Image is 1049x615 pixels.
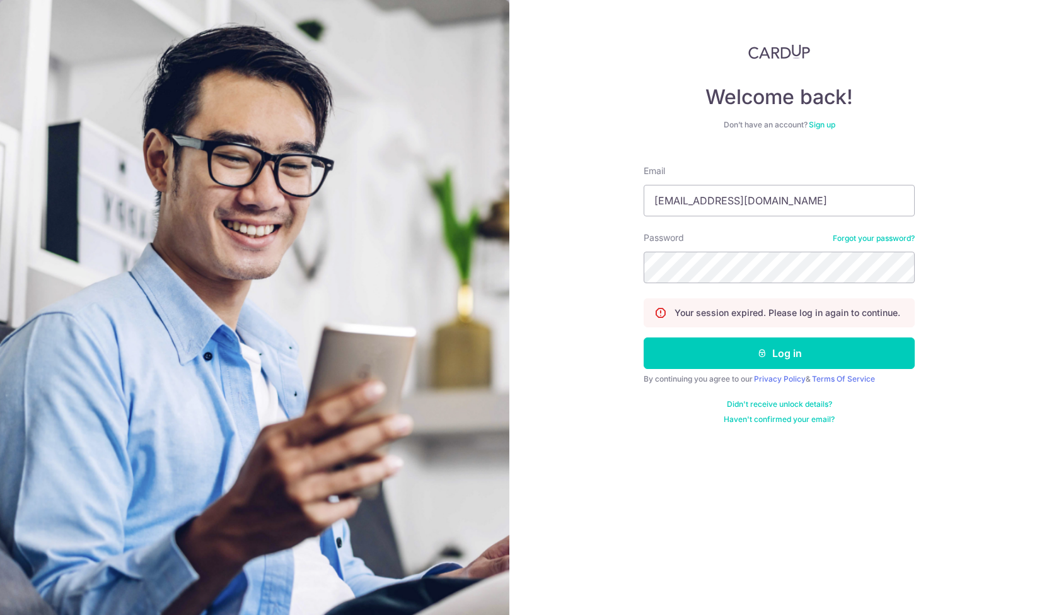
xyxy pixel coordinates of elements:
[724,414,835,425] a: Haven't confirmed your email?
[644,165,665,177] label: Email
[644,185,915,216] input: Enter your Email
[812,374,875,384] a: Terms Of Service
[644,374,915,384] div: By continuing you agree to our &
[748,44,810,59] img: CardUp Logo
[727,399,832,409] a: Didn't receive unlock details?
[809,120,835,129] a: Sign up
[644,120,915,130] div: Don’t have an account?
[833,233,915,243] a: Forgot your password?
[644,85,915,110] h4: Welcome back!
[754,374,806,384] a: Privacy Policy
[675,307,900,319] p: Your session expired. Please log in again to continue.
[644,337,915,369] button: Log in
[644,231,684,244] label: Password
